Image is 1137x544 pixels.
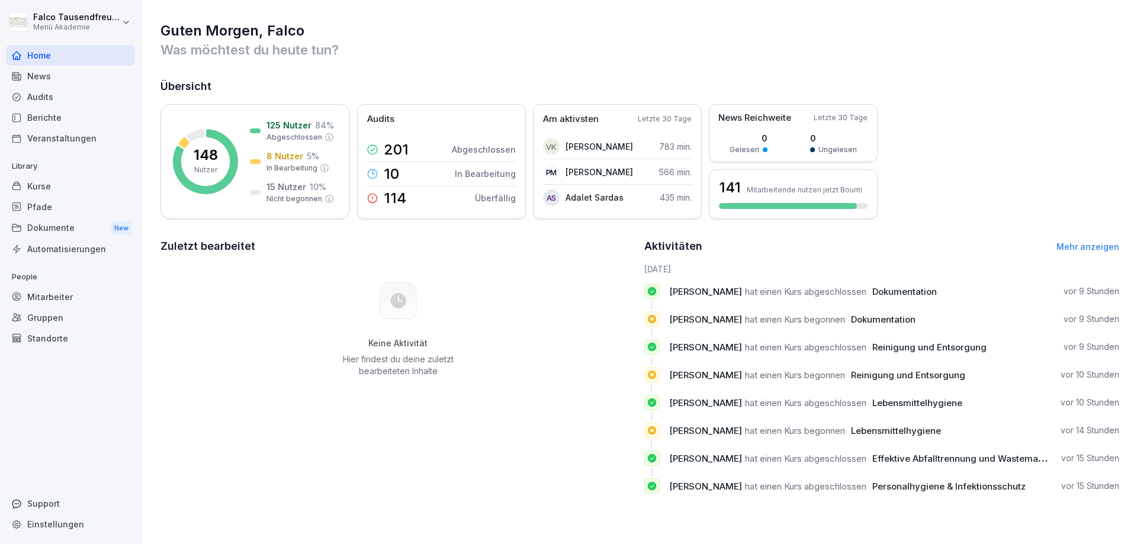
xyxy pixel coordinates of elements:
p: 8 Nutzer [266,150,303,162]
a: Veranstaltungen [6,128,135,149]
a: Kurse [6,176,135,197]
span: Lebensmittelhygiene [851,425,941,436]
p: Library [6,157,135,176]
p: 125 Nutzer [266,119,311,131]
p: Überfällig [475,192,516,204]
span: Personalhygiene & Infektionsschutz [872,481,1026,492]
a: News [6,66,135,86]
span: Effektive Abfalltrennung und Wastemanagement im Catering [872,453,1135,464]
a: Standorte [6,328,135,349]
p: In Bearbeitung [266,163,317,173]
p: News Reichweite [718,111,791,125]
h1: Guten Morgen, Falco [160,21,1119,40]
p: 566 min. [659,166,692,178]
div: New [111,221,131,235]
p: 10 % [310,181,326,193]
h5: Keine Aktivität [338,338,458,349]
a: Mitarbeiter [6,287,135,307]
p: vor 9 Stunden [1064,341,1119,353]
p: Mitarbeitende nutzen jetzt Bounti [747,185,862,194]
a: Gruppen [6,307,135,328]
span: [PERSON_NAME] [669,314,742,325]
div: AS [543,189,560,206]
h6: [DATE] [644,263,1120,275]
span: Dokumentation [851,314,916,325]
span: [PERSON_NAME] [669,342,742,353]
div: Audits [6,86,135,107]
p: Letzte 30 Tage [814,112,868,123]
a: Home [6,45,135,66]
span: hat einen Kurs abgeschlossen [745,397,866,408]
a: Pfade [6,197,135,217]
h2: Übersicht [160,78,1119,95]
p: 15 Nutzer [266,181,306,193]
p: 783 min. [659,140,692,153]
span: [PERSON_NAME] [669,453,742,464]
p: Gelesen [730,144,759,155]
div: Dokumente [6,217,135,239]
p: [PERSON_NAME] [566,166,633,178]
a: Einstellungen [6,514,135,535]
p: Audits [367,112,394,126]
a: Automatisierungen [6,239,135,259]
p: Falco Tausendfreund [33,12,120,22]
p: In Bearbeitung [455,168,516,180]
a: Mehr anzeigen [1056,242,1119,252]
p: vor 15 Stunden [1061,452,1119,464]
span: hat einen Kurs abgeschlossen [745,286,866,297]
span: [PERSON_NAME] [669,425,742,436]
span: [PERSON_NAME] [669,481,742,492]
p: Abgeschlossen [266,132,322,143]
p: 10 [384,167,399,181]
a: DokumenteNew [6,217,135,239]
p: vor 10 Stunden [1061,397,1119,408]
p: Hier findest du deine zuletzt bearbeiteten Inhalte [338,353,458,377]
span: hat einen Kurs begonnen [745,314,845,325]
span: hat einen Kurs abgeschlossen [745,453,866,464]
div: Support [6,493,135,514]
span: [PERSON_NAME] [669,397,742,408]
p: vor 15 Stunden [1061,480,1119,492]
p: vor 10 Stunden [1061,369,1119,381]
span: [PERSON_NAME] [669,369,742,381]
p: 84 % [315,119,334,131]
h3: 141 [719,178,741,198]
p: 0 [730,132,767,144]
p: Nutzer [194,165,217,175]
p: Ungelesen [818,144,857,155]
p: Adalet Sardas [566,191,624,204]
p: [PERSON_NAME] [566,140,633,153]
p: 5 % [307,150,319,162]
p: Am aktivsten [543,112,599,126]
p: Was möchtest du heute tun? [160,40,1119,59]
span: hat einen Kurs begonnen [745,369,845,381]
span: hat einen Kurs begonnen [745,425,845,436]
span: Reinigung und Entsorgung [872,342,987,353]
p: 435 min. [660,191,692,204]
p: vor 9 Stunden [1064,313,1119,325]
p: Menü Akademie [33,23,120,31]
p: 114 [384,191,406,205]
p: vor 9 Stunden [1064,285,1119,297]
h2: Zuletzt bearbeitet [160,238,636,255]
p: Letzte 30 Tage [638,114,692,124]
a: Berichte [6,107,135,128]
span: hat einen Kurs abgeschlossen [745,342,866,353]
span: Dokumentation [872,286,937,297]
p: Abgeschlossen [452,143,516,156]
p: 0 [810,132,857,144]
h2: Aktivitäten [644,238,702,255]
span: hat einen Kurs abgeschlossen [745,481,866,492]
div: VK [543,139,560,155]
span: [PERSON_NAME] [669,286,742,297]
